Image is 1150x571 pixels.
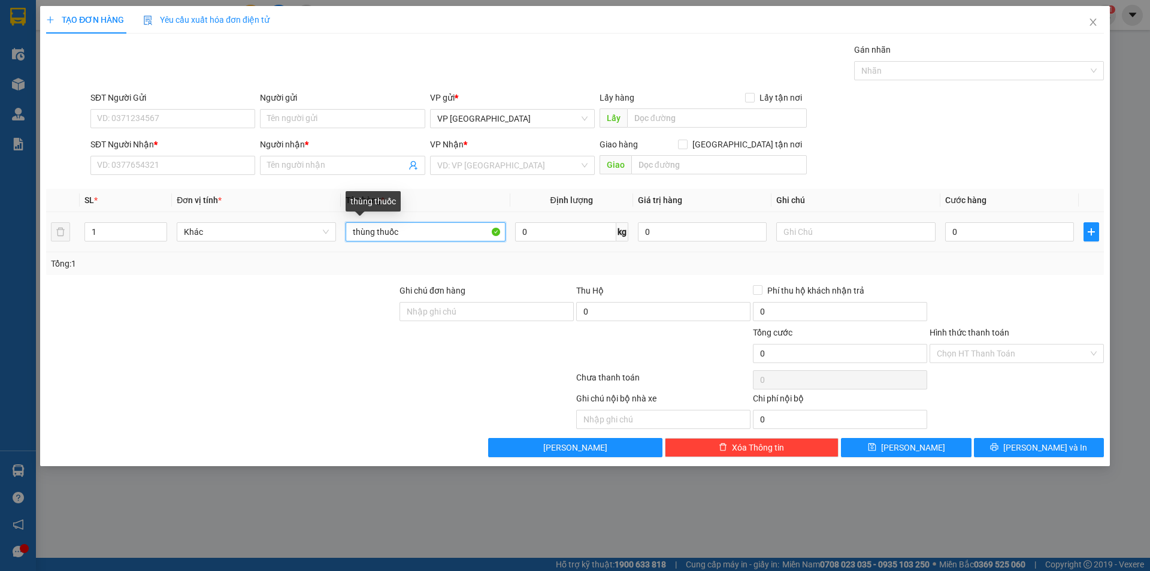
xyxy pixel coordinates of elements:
span: [PERSON_NAME] và In [1003,441,1087,454]
div: Ghi chú nội bộ nhà xe [576,392,750,410]
img: icon [143,16,153,25]
div: Tổng: 1 [51,257,444,270]
span: Đơn vị tính [177,195,222,205]
div: Người nhận [260,138,425,151]
button: Close [1076,6,1110,40]
button: save[PERSON_NAME] [841,438,971,457]
span: Giá trị hàng [638,195,682,205]
label: Ghi chú đơn hàng [400,286,465,295]
div: Người gửi [260,91,425,104]
input: Dọc đường [627,108,807,128]
span: Xóa Thông tin [732,441,784,454]
span: Cước hàng [945,195,986,205]
span: Lấy hàng [600,93,634,102]
div: VP gửi [430,91,595,104]
div: thùng thuốc [346,191,401,212]
span: VP Nhận [430,140,464,149]
span: Giao hàng [600,140,638,149]
input: Ghi chú đơn hàng [400,302,574,321]
input: Nhập ghi chú [576,410,750,429]
span: delete [719,443,727,452]
span: plus [46,16,55,24]
input: Ghi Chú [776,222,936,241]
button: [PERSON_NAME] [488,438,662,457]
span: printer [990,443,998,452]
button: deleteXóa Thông tin [665,438,839,457]
span: SL [84,195,94,205]
th: Ghi chú [771,189,940,212]
input: VD: Bàn, Ghế [346,222,505,241]
span: VP Tuy Hòa [437,110,588,128]
div: SĐT Người Nhận [90,138,255,151]
span: Lấy tận nơi [755,91,807,104]
input: 0 [638,222,767,241]
span: close [1088,17,1098,27]
input: Dọc đường [631,155,807,174]
span: Khác [184,223,329,241]
span: plus [1084,227,1098,237]
span: user-add [408,161,418,170]
button: delete [51,222,70,241]
span: Yêu cầu xuất hóa đơn điện tử [143,15,270,25]
div: SĐT Người Gửi [90,91,255,104]
div: Chi phí nội bộ [753,392,927,410]
span: [PERSON_NAME] [881,441,945,454]
span: Tổng cước [753,328,792,337]
span: Lấy [600,108,627,128]
span: Thu Hộ [576,286,604,295]
button: plus [1084,222,1099,241]
label: Hình thức thanh toán [930,328,1009,337]
div: Chưa thanh toán [575,371,752,392]
button: printer[PERSON_NAME] và In [974,438,1104,457]
label: Gán nhãn [854,45,891,55]
span: [GEOGRAPHIC_DATA] tận nơi [688,138,807,151]
span: Phí thu hộ khách nhận trả [762,284,869,297]
span: kg [616,222,628,241]
span: TẠO ĐƠN HÀNG [46,15,124,25]
span: Định lượng [550,195,593,205]
span: [PERSON_NAME] [543,441,607,454]
span: save [868,443,876,452]
span: Giao [600,155,631,174]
